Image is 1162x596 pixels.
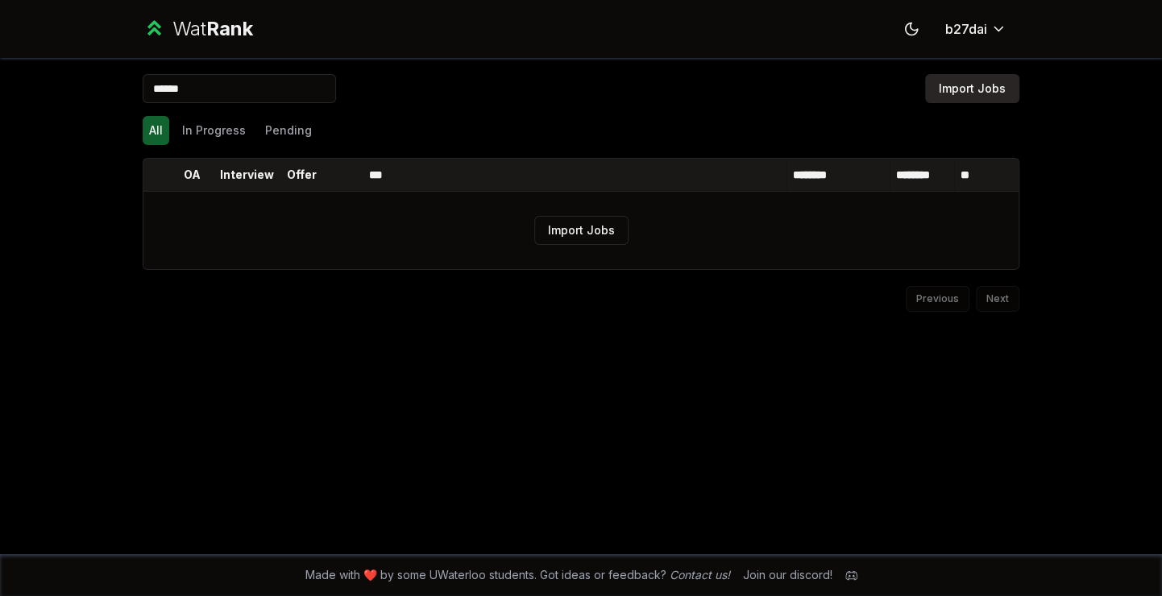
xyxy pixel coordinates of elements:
button: Import Jobs [925,74,1019,103]
span: b27dai [945,19,987,39]
p: Offer [287,167,317,183]
p: OA [184,167,201,183]
a: WatRank [143,16,253,42]
button: Pending [259,116,318,145]
p: Interview [220,167,274,183]
span: Made with ❤️ by some UWaterloo students. Got ideas or feedback? [305,567,730,583]
a: Contact us! [670,568,730,582]
button: Import Jobs [534,216,629,245]
span: Rank [206,17,253,40]
button: In Progress [176,116,252,145]
button: All [143,116,169,145]
div: Join our discord! [743,567,832,583]
div: Wat [172,16,253,42]
button: b27dai [932,14,1019,43]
